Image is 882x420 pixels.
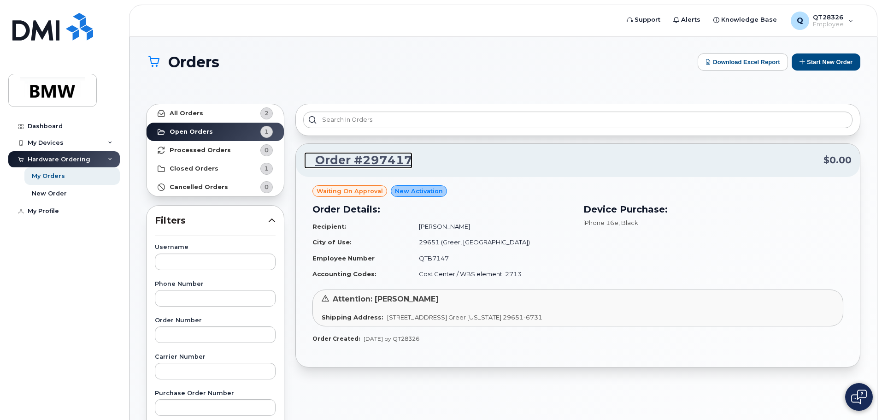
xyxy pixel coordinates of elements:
span: Attention: [PERSON_NAME] [333,295,439,303]
label: Phone Number [155,281,276,287]
a: Processed Orders0 [147,141,284,160]
input: Search in orders [303,112,853,128]
strong: City of Use: [312,238,352,246]
span: iPhone 16e [583,219,618,226]
strong: Accounting Codes: [312,270,376,278]
strong: Processed Orders [170,147,231,154]
strong: Shipping Address: [322,314,383,321]
span: Orders [168,54,219,70]
span: 2 [265,109,269,118]
h3: Order Details: [312,202,572,216]
span: New Activation [395,187,443,195]
a: Cancelled Orders0 [147,178,284,196]
strong: Order Created: [312,335,360,342]
span: [STREET_ADDRESS] Greer [US_STATE] 29651-6731 [387,314,542,321]
a: Order #297417 [304,152,412,169]
td: Cost Center / WBS element: 2713 [411,266,572,282]
a: All Orders2 [147,104,284,123]
label: Username [155,244,276,250]
a: Closed Orders1 [147,160,284,178]
a: Open Orders1 [147,123,284,141]
strong: Cancelled Orders [170,183,228,191]
label: Order Number [155,318,276,324]
td: 29651 (Greer, [GEOGRAPHIC_DATA]) [411,234,572,250]
span: 1 [265,164,269,173]
strong: Employee Number [312,254,375,262]
button: Start New Order [792,53,860,71]
img: Open chat [851,390,867,404]
span: [DATE] by QT28326 [364,335,419,342]
span: Waiting On Approval [317,187,383,195]
span: Filters [155,214,268,227]
td: QTB7147 [411,250,572,266]
strong: Open Orders [170,128,213,136]
strong: All Orders [170,110,203,117]
button: Download Excel Report [698,53,788,71]
span: 0 [265,183,269,191]
span: $0.00 [823,154,852,167]
strong: Closed Orders [170,165,218,172]
td: [PERSON_NAME] [411,219,572,235]
h3: Device Purchase: [583,202,843,216]
label: Purchase Order Number [155,390,276,396]
span: , Black [618,219,638,226]
strong: Recipient: [312,223,347,230]
span: 0 [265,146,269,154]
label: Carrier Number [155,354,276,360]
span: 1 [265,127,269,136]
